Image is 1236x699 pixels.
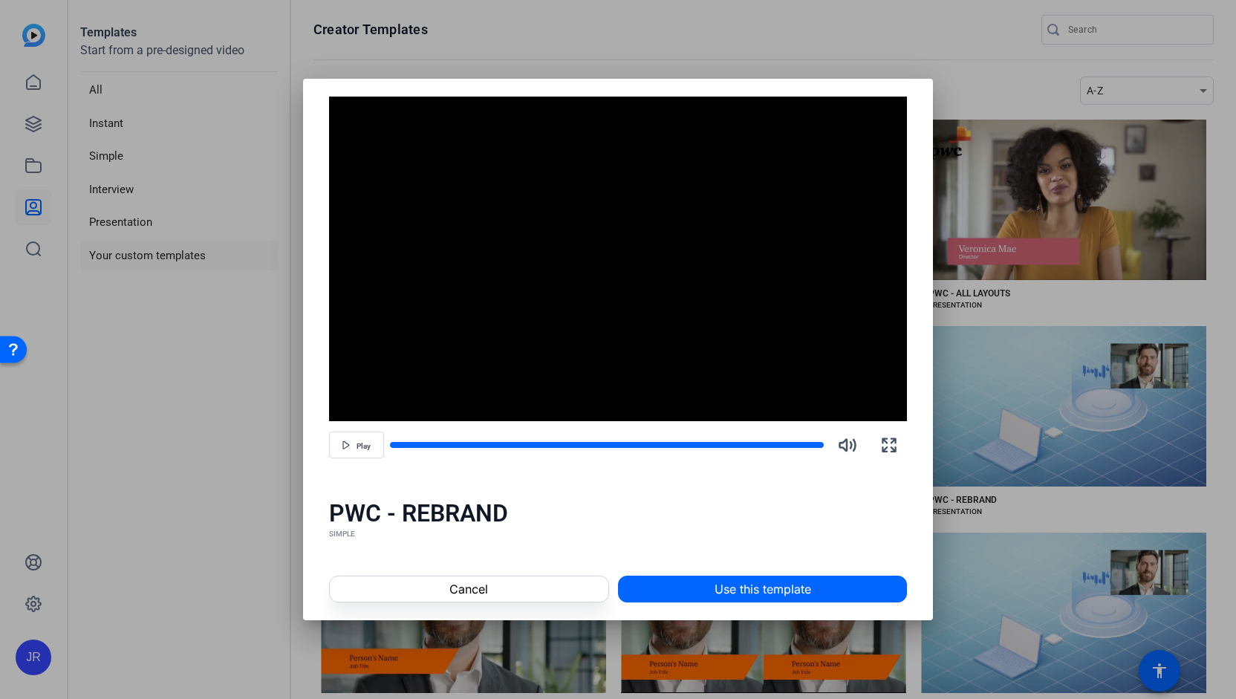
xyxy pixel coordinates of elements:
div: SIMPLE [329,528,908,540]
button: Cancel [329,576,609,602]
span: Play [357,442,371,451]
button: Play [329,432,384,458]
button: Use this template [618,576,907,602]
span: Cancel [449,580,488,598]
div: PWC - REBRAND [329,498,908,528]
button: Mute [830,427,865,463]
button: Fullscreen [871,427,907,463]
span: Use this template [715,580,811,598]
div: Video Player [329,97,908,422]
